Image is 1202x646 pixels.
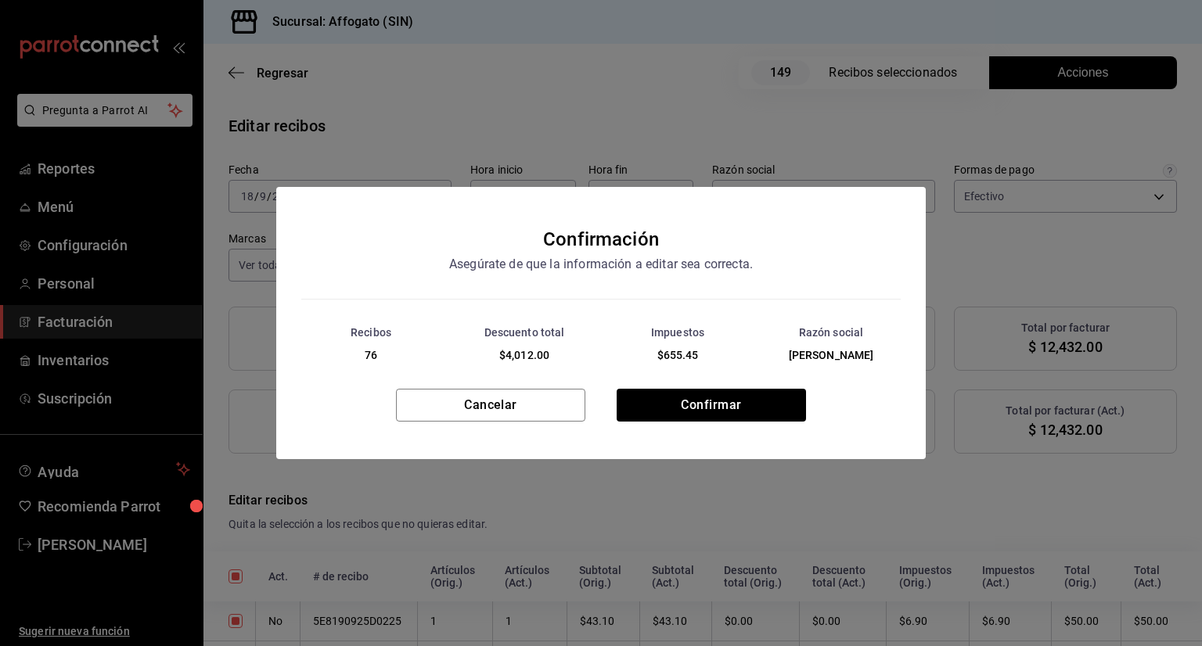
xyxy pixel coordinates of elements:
div: Recibos [295,325,447,341]
div: Asegúrate de que la información a editar sea correcta. [382,254,820,275]
div: Confirmación [543,224,659,254]
div: Descuento total [448,325,600,341]
button: Cancelar [396,389,585,422]
div: [PERSON_NAME] [755,347,907,364]
span: $4,012.00 [499,349,549,361]
div: Razón social [755,325,907,341]
div: Impuestos [602,325,754,341]
div: 76 [295,347,447,364]
span: $655.45 [657,349,699,361]
button: Confirmar [617,389,806,422]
